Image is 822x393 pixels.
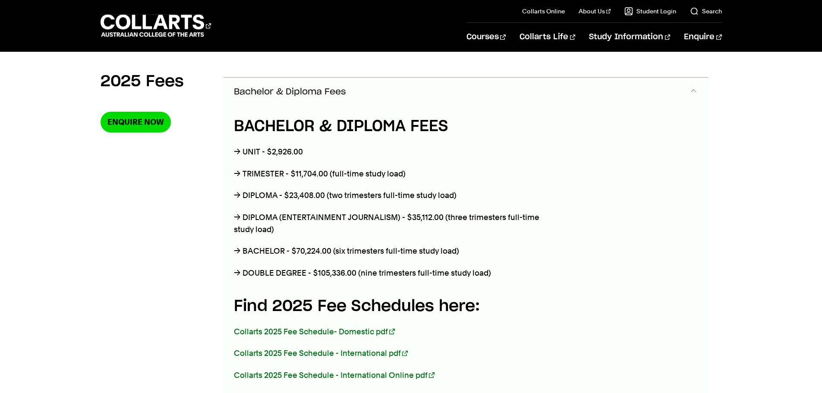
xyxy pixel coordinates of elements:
h2: 2025 Fees [101,72,184,91]
button: Bachelor & Diploma Fees [224,78,708,106]
a: Collarts Life [520,23,575,51]
a: Enquire [684,23,721,51]
a: About Us [579,7,611,16]
p: → BACHELOR - $70,224.00 (six trimesters full-time study load) [234,245,554,257]
p: → DOUBLE DEGREE - $105,336.00 (nine trimesters full-time study load) [234,267,554,279]
a: Study Information [589,23,670,51]
a: Student Login [624,7,676,16]
p: → DIPLOMA - $23,408.00 (two trimesters full-time study load) [234,189,554,201]
p: → DIPLOMA (ENTERTAINMENT JOURNALISM) - $35,112.00 (three trimesters full-time study load) [234,211,554,236]
a: Search [690,7,722,16]
a: Collarts 2025 Fee Schedule- Domestic pdf [234,327,395,336]
h4: BACHELOR & DIPLOMA FEES [234,115,554,138]
a: Collarts Online [522,7,565,16]
p: → UNIT - $2,926.00 [234,146,554,158]
a: Collarts 2025 Fee Schedule - International Online pdf [234,371,435,380]
h4: Find 2025 Fee Schedules here: [234,295,554,318]
a: Collarts 2025 Fee Schedule - International pdf [234,349,408,358]
div: Go to homepage [101,13,211,38]
span: Bachelor & Diploma Fees [234,87,346,97]
a: Enquire Now [101,112,171,132]
a: Courses [466,23,506,51]
p: → TRIMESTER - $11,704.00 (full-time study load) [234,168,554,180]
